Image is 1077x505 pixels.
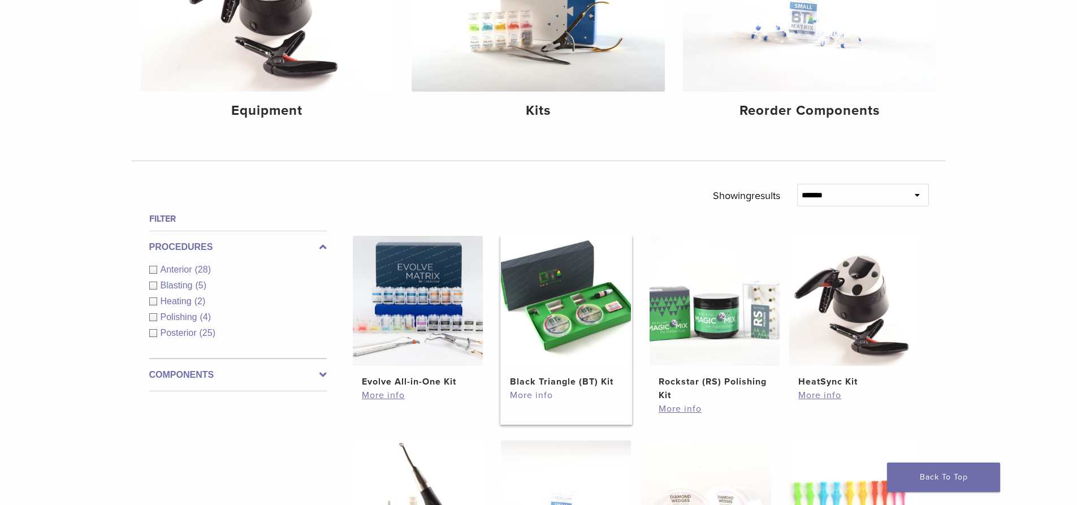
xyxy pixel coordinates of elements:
[789,236,920,389] a: HeatSync KitHeatSync Kit
[149,368,327,382] label: Components
[353,236,483,366] img: Evolve All-in-One Kit
[510,389,622,402] a: More info
[362,389,474,402] a: More info
[798,389,910,402] a: More info
[352,236,484,389] a: Evolve All-in-One KitEvolve All-in-One Kit
[200,328,215,338] span: (25)
[500,236,632,389] a: Black Triangle (BT) KitBlack Triangle (BT) Kit
[789,236,919,366] img: HeatSync Kit
[149,212,327,226] h4: Filter
[149,240,327,254] label: Procedures
[161,296,194,306] span: Heating
[150,101,385,121] h4: Equipment
[887,463,1000,492] a: Back To Top
[713,184,780,208] p: Showing results
[200,312,211,322] span: (4)
[798,375,910,389] h2: HeatSync Kit
[195,280,206,290] span: (5)
[195,265,211,274] span: (28)
[501,236,631,366] img: Black Triangle (BT) Kit
[362,375,474,389] h2: Evolve All-in-One Kit
[421,101,656,121] h4: Kits
[161,312,200,322] span: Polishing
[650,236,780,366] img: Rockstar (RS) Polishing Kit
[161,265,195,274] span: Anterior
[161,328,200,338] span: Posterior
[659,375,771,402] h2: Rockstar (RS) Polishing Kit
[692,101,927,121] h4: Reorder Components
[194,296,206,306] span: (2)
[659,402,771,416] a: More info
[510,375,622,389] h2: Black Triangle (BT) Kit
[161,280,196,290] span: Blasting
[649,236,781,402] a: Rockstar (RS) Polishing KitRockstar (RS) Polishing Kit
